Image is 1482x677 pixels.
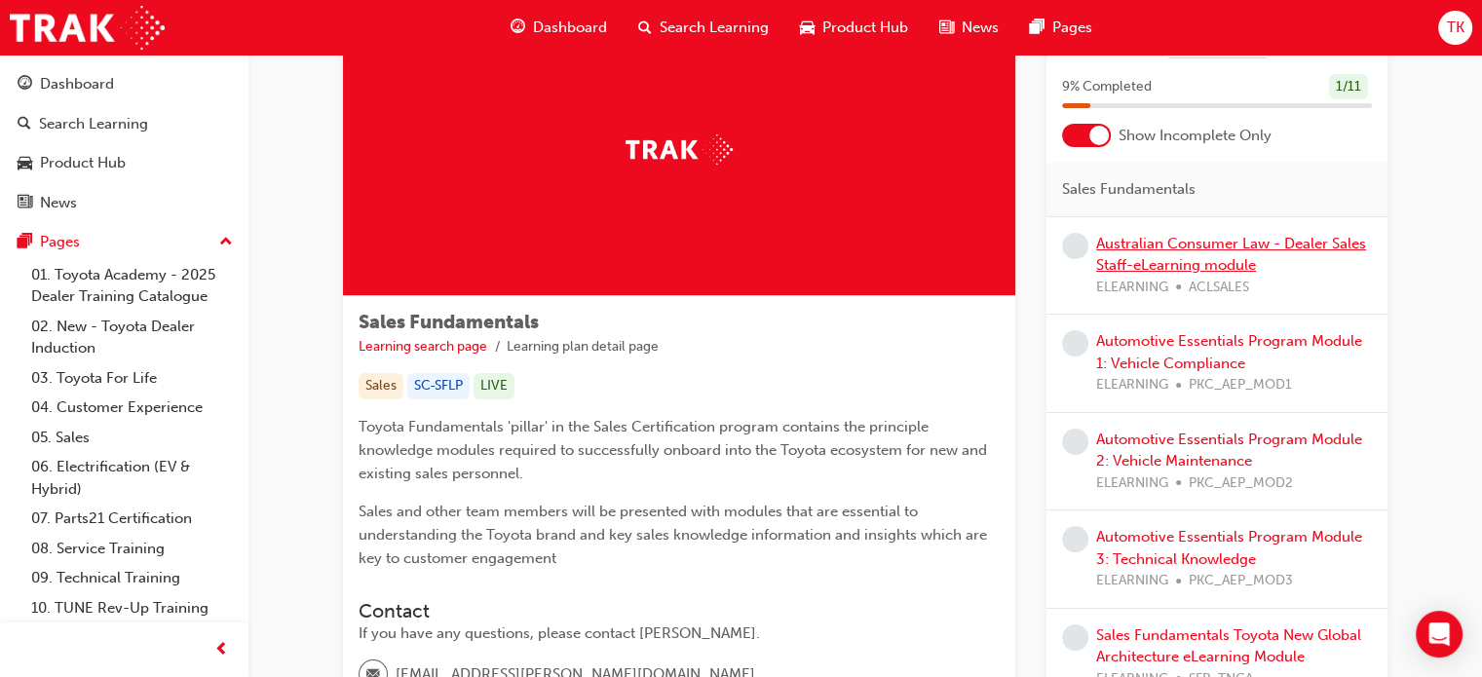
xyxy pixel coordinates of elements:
span: news-icon [18,195,32,212]
span: Sales Fundamentals [1062,178,1196,201]
a: Australian Consumer Law - Dealer Sales Staff-eLearning module [1096,235,1366,275]
div: Pages [40,231,80,253]
span: ACLSALES [1189,277,1249,299]
span: ELEARNING [1096,570,1168,592]
h3: Contact [359,600,1000,622]
span: Show Incomplete Only [1119,125,1272,147]
span: pages-icon [18,234,32,251]
a: Automotive Essentials Program Module 1: Vehicle Compliance [1096,332,1362,372]
div: Dashboard [40,73,114,95]
a: Dashboard [8,66,241,102]
div: 1 / 11 [1329,74,1368,100]
a: 06. Electrification (EV & Hybrid) [23,452,241,504]
a: 07. Parts21 Certification [23,504,241,534]
span: ELEARNING [1096,374,1168,396]
span: PKC_AEP_MOD3 [1189,570,1293,592]
a: 10. TUNE Rev-Up Training [23,593,241,623]
a: car-iconProduct Hub [784,8,924,48]
span: learningRecordVerb_NONE-icon [1062,624,1088,651]
span: Sales Fundamentals [359,311,539,333]
div: LIVE [474,373,514,399]
span: car-icon [800,16,815,40]
img: Trak [626,134,733,165]
span: car-icon [18,155,32,172]
div: Search Learning [39,113,148,135]
div: Product Hub [40,152,126,174]
span: pages-icon [1030,16,1045,40]
span: up-icon [219,230,233,255]
a: Automotive Essentials Program Module 2: Vehicle Maintenance [1096,431,1362,470]
span: 9 % Completed [1062,76,1152,98]
span: learningRecordVerb_NONE-icon [1062,429,1088,455]
div: Open Intercom Messenger [1416,611,1463,658]
img: Trak [10,6,165,50]
button: Pages [8,224,241,260]
span: News [962,17,999,39]
span: PKC_AEP_MOD1 [1189,374,1292,396]
button: TK [1438,11,1472,45]
span: Toyota Fundamentals 'pillar' in the Sales Certification program contains the principle knowledge ... [359,418,991,482]
a: 08. Service Training [23,534,241,564]
a: Sales Fundamentals Toyota New Global Architecture eLearning Module [1096,626,1361,666]
span: learningRecordVerb_NONE-icon [1062,526,1088,552]
span: Pages [1052,17,1092,39]
span: guage-icon [511,16,525,40]
button: DashboardSearch LearningProduct HubNews [8,62,241,224]
a: search-iconSearch Learning [623,8,784,48]
div: SC-SFLP [407,373,470,399]
div: Sales [359,373,403,399]
a: 05. Sales [23,423,241,453]
span: Search Learning [660,17,769,39]
span: news-icon [939,16,954,40]
a: 03. Toyota For Life [23,363,241,394]
span: guage-icon [18,76,32,94]
a: 09. Technical Training [23,563,241,593]
a: Search Learning [8,106,241,142]
span: TK [1446,17,1463,39]
span: Dashboard [533,17,607,39]
span: search-icon [18,116,31,133]
a: News [8,185,241,221]
a: 01. Toyota Academy - 2025 Dealer Training Catalogue [23,260,241,312]
div: If you have any questions, please contact [PERSON_NAME]. [359,622,1000,645]
span: search-icon [638,16,652,40]
span: learningRecordVerb_NONE-icon [1062,233,1088,259]
a: news-iconNews [924,8,1014,48]
li: Learning plan detail page [507,336,659,358]
div: News [40,192,77,214]
a: 02. New - Toyota Dealer Induction [23,312,241,363]
span: ELEARNING [1096,472,1168,495]
span: learningRecordVerb_NONE-icon [1062,330,1088,357]
a: 04. Customer Experience [23,393,241,423]
a: guage-iconDashboard [495,8,623,48]
a: Product Hub [8,145,241,181]
span: Product Hub [822,17,908,39]
span: Sales and other team members will be presented with modules that are essential to understanding t... [359,503,991,567]
a: pages-iconPages [1014,8,1108,48]
a: Learning search page [359,338,487,355]
span: prev-icon [214,638,229,662]
span: ELEARNING [1096,277,1168,299]
span: PKC_AEP_MOD2 [1189,472,1293,495]
a: Automotive Essentials Program Module 3: Technical Knowledge [1096,528,1362,568]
